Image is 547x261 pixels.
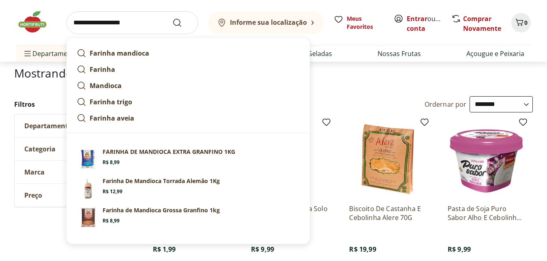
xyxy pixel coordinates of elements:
a: Farinha mandioca [73,45,303,61]
label: Ordernar por [425,100,467,109]
img: Principal [77,206,99,229]
span: R$ 8,99 [103,159,120,166]
span: 0 [524,19,528,26]
img: Pasta de Soja Puro Sabor Alho E Cebolinha 175g [448,121,525,198]
strong: Farinha trigo [90,97,132,106]
button: Informe sua localização [208,11,324,34]
a: PrincipalFARINHA DE MANDIOCA EXTRA GRANFINO 1KGR$ 8,99 [73,145,303,174]
a: Mandioca [73,78,303,94]
input: search [66,11,198,34]
a: Açougue e Peixaria [466,49,524,58]
img: Biscoito De Castanha E Cebolinha Alere 70G [349,121,426,198]
img: Principal [77,177,99,200]
h2: Filtros [14,96,137,112]
span: R$ 19,99 [349,245,376,254]
span: ou [407,14,443,33]
a: Meus Favoritos [334,15,384,31]
button: Departamento [15,114,136,137]
span: Categoria [24,145,56,153]
a: PrincipalFarinha De Mandioca Torrada Alemão 1KgR$ 12,99 [73,174,303,203]
p: Farinha De Mandioca Torrada Alemão 1Kg [103,177,220,185]
button: Menu [23,44,32,63]
img: Hortifruti [16,10,57,34]
span: R$ 1,99 [153,245,176,254]
a: PrincipalFarinha de Mandioca Grossa Granfino 1kgR$ 8,99 [73,203,303,232]
p: Farinha de Mandioca Grossa Granfino 1kg [103,206,220,214]
a: Pasta de Soja Puro Sabor Alho E Cebolinha 175g [448,204,525,222]
h1: Mostrando resultados para: [14,67,533,80]
strong: Farinha mandioca [90,49,149,58]
a: Biscoito De Castanha E Cebolinha Alere 70G [349,204,426,222]
a: Nossas Frutas [378,49,421,58]
strong: Farinha [90,65,115,74]
span: R$ 9,99 [251,245,274,254]
strong: Farinha aveia [90,114,134,123]
span: Meus Favoritos [347,15,384,31]
a: Farinha [73,61,303,78]
img: Principal [77,148,99,170]
strong: Mandioca [90,81,122,90]
b: Informe sua localização [230,18,307,27]
a: Criar conta [407,14,451,33]
a: Entrar [407,14,427,23]
span: R$ 12,99 [103,188,122,195]
span: Departamento [24,122,72,130]
span: Marca [24,168,45,176]
span: R$ 9,99 [448,245,471,254]
a: Farinha trigo [73,94,303,110]
span: Preço [24,191,42,199]
span: R$ 8,99 [103,218,120,224]
button: Submit Search [172,18,192,28]
a: Comprar Novamente [463,14,501,33]
button: Categoria [15,138,136,160]
p: FARINHA DE MANDIOCA EXTRA GRANFINO 1KG [103,148,235,156]
button: Marca [15,161,136,183]
a: Farinha aveia [73,110,303,126]
span: Departamentos [23,44,81,63]
button: Preço [15,184,136,207]
button: Carrinho [511,13,531,32]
